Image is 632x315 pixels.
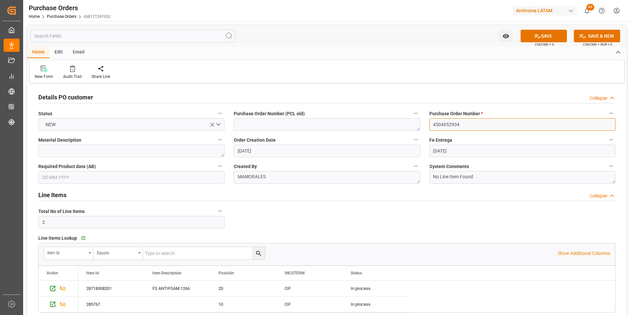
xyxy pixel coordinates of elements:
input: DD.MM.YYYY [234,145,420,157]
button: Order Creation Date [412,135,420,144]
div: Press SPACE to select this row. [39,297,78,312]
h2: Line Items [38,191,66,199]
div: Audit Trail [63,74,82,80]
button: Status [216,109,224,118]
input: DD.MM.YYYY [429,145,615,157]
div: FS ANTIFOAM 1266 [144,281,211,296]
button: open menu [44,247,94,260]
div: Press SPACE to select this row. [78,297,409,312]
div: Archroma LATAM [513,6,577,16]
span: Line Items Lookup [38,235,77,242]
button: open menu [94,247,143,260]
span: Status [351,271,362,275]
button: Archroma LATAM [513,4,579,17]
div: Collapse [590,192,607,199]
div: New Form [35,74,53,80]
span: INCOTERM [285,271,305,275]
div: Equals [97,248,136,256]
button: Purchase Order Number (PCL old) [412,109,420,118]
button: Created By [412,162,420,170]
div: 28718308201 [78,281,144,296]
span: Total No of Line Items [38,208,85,215]
span: Required Product date (AB) [38,163,96,170]
a: Purchase Orders [47,14,76,19]
button: open menu [499,30,513,42]
span: Ctrl/CMD + Shift + S [583,42,612,47]
button: Help Center [594,3,609,18]
div: CIF [285,281,335,296]
span: Ctrl/CMD + S [535,42,554,47]
span: Purchase Order Number (PCL old) [234,110,305,117]
button: Material Description [216,135,224,144]
div: Action [47,271,58,275]
div: 20 [218,281,269,296]
div: Share Link [92,74,110,80]
div: CIF [285,297,335,312]
span: Fe Entrega [429,137,452,144]
div: Email [68,47,90,58]
textarea: No Line Item Found [429,171,615,184]
button: SAVE [521,30,567,42]
div: Press SPACE to select this row. [39,281,78,297]
button: open menu [38,118,224,131]
span: Created By [234,163,257,170]
p: Show Additional Columns [558,250,610,257]
button: Total No of Line Items [216,207,224,215]
span: Item Description [152,271,181,275]
button: SAVE & NEW [574,30,620,42]
button: show 83 new notifications [579,3,594,18]
span: Posición [218,271,234,275]
span: NEW [42,121,59,128]
span: Purchase Order Number [429,110,483,117]
textarea: MAMORALES [234,171,420,184]
div: Home [27,47,50,58]
div: Item Id [47,248,86,256]
div: Edit [50,47,68,58]
button: Purchase Order Number * [607,109,615,118]
h2: Details PO customer [38,93,93,102]
button: Required Product date (AB) [216,162,224,170]
input: Search Fields [30,30,235,42]
button: System Comments [607,162,615,170]
div: Press SPACE to select this row. [78,281,409,297]
input: DD.MM.YYYY [38,171,224,184]
span: Material Description [38,137,81,144]
div: 10 [218,297,269,312]
span: 83 [586,4,594,11]
button: search button [252,247,265,260]
div: Collapse [590,95,607,102]
span: System Comments [429,163,469,170]
div: In process [343,297,409,312]
span: Status [38,110,52,117]
div: In process [343,281,409,296]
span: Item Id [86,271,99,275]
div: 285767 [78,297,144,312]
span: Order Creation Date [234,137,276,144]
input: Type to search [143,247,265,260]
div: Purchase Orders [29,3,111,13]
button: Fe Entrega [607,135,615,144]
a: Home [29,14,40,19]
